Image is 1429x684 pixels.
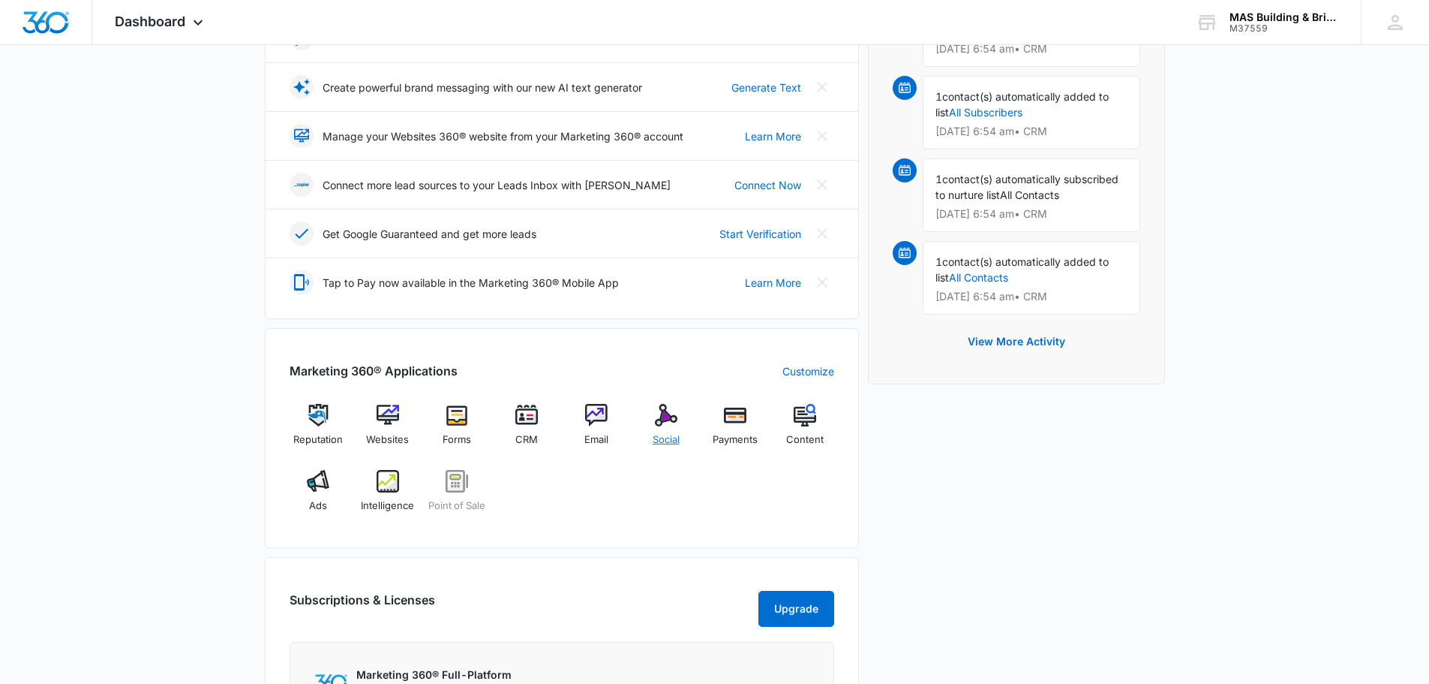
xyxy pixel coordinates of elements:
[745,128,801,144] a: Learn More
[734,177,801,193] a: Connect Now
[323,80,642,95] p: Create powerful brand messaging with our new AI text generator
[935,255,942,268] span: 1
[713,432,758,447] span: Payments
[935,44,1127,54] p: [DATE] 6:54 am • CRM
[115,14,185,29] span: Dashboard
[935,126,1127,137] p: [DATE] 6:54 am • CRM
[428,470,486,524] a: Point of Sale
[953,324,1080,360] button: View More Activity
[1000,188,1059,201] span: All Contacts
[935,291,1127,302] p: [DATE] 6:54 am • CRM
[290,591,435,621] h2: Subscriptions & Licenses
[935,173,1118,201] span: contact(s) automatically subscribed to nurture list
[1229,23,1339,34] div: account id
[323,128,683,144] p: Manage your Websites 360® website from your Marketing 360® account
[309,499,327,514] span: Ads
[637,404,695,458] a: Social
[359,470,416,524] a: Intelligence
[707,404,764,458] a: Payments
[719,226,801,242] a: Start Verification
[731,80,801,95] a: Generate Text
[366,432,409,447] span: Websites
[935,90,1109,119] span: contact(s) automatically added to list
[935,90,942,103] span: 1
[498,404,556,458] a: CRM
[443,432,471,447] span: Forms
[568,404,626,458] a: Email
[786,432,824,447] span: Content
[293,432,343,447] span: Reputation
[323,275,619,291] p: Tap to Pay now available in the Marketing 360® Mobile App
[361,499,414,514] span: Intelligence
[745,275,801,291] a: Learn More
[428,404,486,458] a: Forms
[810,124,834,148] button: Close
[1229,11,1339,23] div: account name
[935,209,1127,219] p: [DATE] 6:54 am • CRM
[782,363,834,379] a: Customize
[935,255,1109,284] span: contact(s) automatically added to list
[810,173,834,197] button: Close
[949,271,1008,284] a: All Contacts
[356,667,542,682] p: Marketing 360® Full-Platform
[653,432,680,447] span: Social
[323,177,671,193] p: Connect more lead sources to your Leads Inbox with [PERSON_NAME]
[758,591,834,627] button: Upgrade
[428,499,485,514] span: Point of Sale
[323,226,536,242] p: Get Google Guaranteed and get more leads
[584,432,608,447] span: Email
[810,221,834,246] button: Close
[290,404,347,458] a: Reputation
[935,173,942,185] span: 1
[290,470,347,524] a: Ads
[949,106,1022,119] a: All Subscribers
[810,75,834,99] button: Close
[290,362,458,380] h2: Marketing 360® Applications
[515,432,538,447] span: CRM
[359,404,416,458] a: Websites
[810,270,834,294] button: Close
[776,404,834,458] a: Content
